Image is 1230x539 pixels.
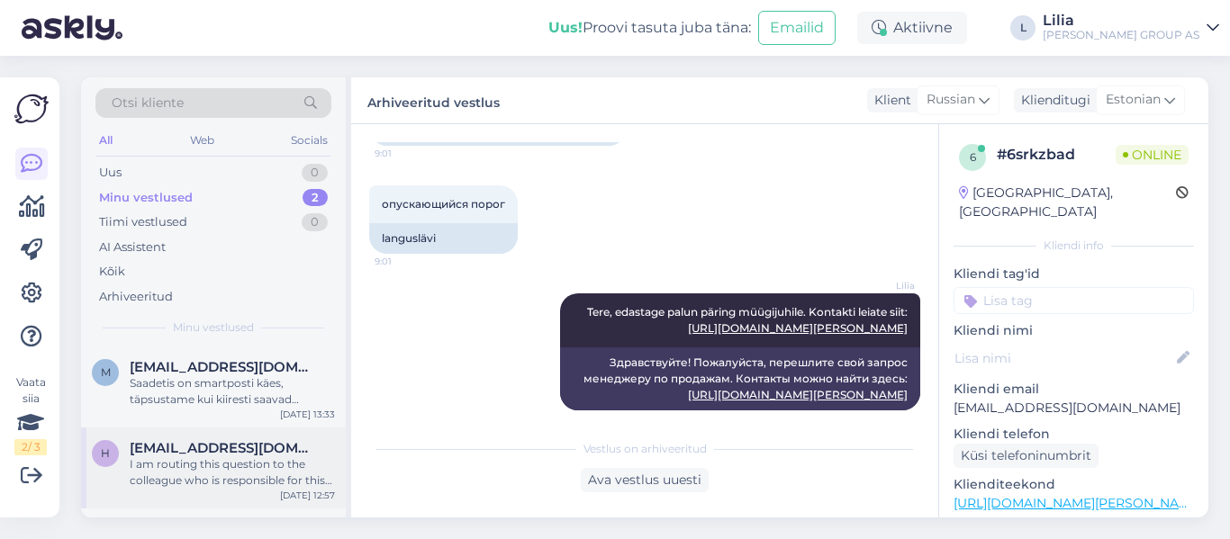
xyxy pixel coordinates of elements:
[112,94,184,112] span: Otsi kliente
[382,197,505,211] span: опускающийся порог
[130,440,317,456] span: helikasper64@gmail.com
[954,399,1194,418] p: [EMAIL_ADDRESS][DOMAIN_NAME]
[688,388,908,401] a: [URL][DOMAIN_NAME][PERSON_NAME]
[130,359,317,375] span: martinorav2013@gmail.com
[186,129,218,152] div: Web
[369,223,518,254] div: languslävi
[560,347,920,410] div: Здравствуйте! Пожалуйста, перешлите свой запрос менеджеру по продажам. Контакты можно найти здесь:
[587,305,908,335] span: Tere, edastage palun päring müügijuhile. Kontakti leiate siit:
[367,88,500,112] label: Arhiveeritud vestlus
[14,92,49,126] img: Askly Logo
[287,129,331,152] div: Socials
[954,380,1194,399] p: Kliendi email
[1010,15,1036,40] div: L
[954,475,1194,494] p: Klienditeekond
[375,147,442,160] span: 9:01
[14,439,47,455] div: 2 / 3
[303,189,328,207] div: 2
[857,12,967,44] div: Aktiivne
[581,468,709,492] div: Ava vestlus uuesti
[583,441,707,457] span: Vestlus on arhiveeritud
[375,255,442,268] span: 9:01
[14,374,47,455] div: Vaata siia
[847,411,915,425] span: 9:04
[954,287,1194,314] input: Lisa tag
[688,321,908,335] a: [URL][DOMAIN_NAME][PERSON_NAME]
[758,11,836,45] button: Emailid
[954,425,1194,444] p: Kliendi telefon
[1043,13,1219,42] a: Lilia[PERSON_NAME] GROUP AS
[1106,90,1161,110] span: Estonian
[1043,13,1199,28] div: Lilia
[867,91,911,110] div: Klient
[280,408,335,421] div: [DATE] 13:33
[302,213,328,231] div: 0
[1014,91,1090,110] div: Klienditugi
[101,365,111,379] span: m
[954,265,1194,283] p: Kliendi tag'id
[99,238,166,256] div: AI Assistent
[99,213,187,231] div: Tiimi vestlused
[548,19,583,36] b: Uus!
[173,319,254,336] span: Minu vestlused
[99,263,125,281] div: Kõik
[101,446,110,460] span: h
[954,444,1099,468] div: Küsi telefoninumbrit
[959,184,1176,221] div: [GEOGRAPHIC_DATA], [GEOGRAPHIC_DATA]
[280,489,335,502] div: [DATE] 12:57
[997,144,1116,166] div: # 6srkzbad
[99,288,173,306] div: Arhiveeritud
[1043,28,1199,42] div: [PERSON_NAME] GROUP AS
[130,375,335,408] div: Saadetis on smartposti käes, täpsustame kui kiiresti saavad toimetada. Kahjuks läks saadetis teel...
[99,189,193,207] div: Minu vestlused
[99,164,122,182] div: Uus
[302,164,328,182] div: 0
[927,90,975,110] span: Russian
[970,150,976,164] span: 6
[1116,145,1189,165] span: Online
[847,279,915,292] span: Lilia
[130,456,335,489] div: I am routing this question to the colleague who is responsible for this topic. The reply might ta...
[954,238,1194,254] div: Kliendi info
[954,348,1173,368] input: Lisa nimi
[954,495,1202,511] a: [URL][DOMAIN_NAME][PERSON_NAME]
[548,17,751,39] div: Proovi tasuta juba täna:
[95,129,116,152] div: All
[954,321,1194,340] p: Kliendi nimi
